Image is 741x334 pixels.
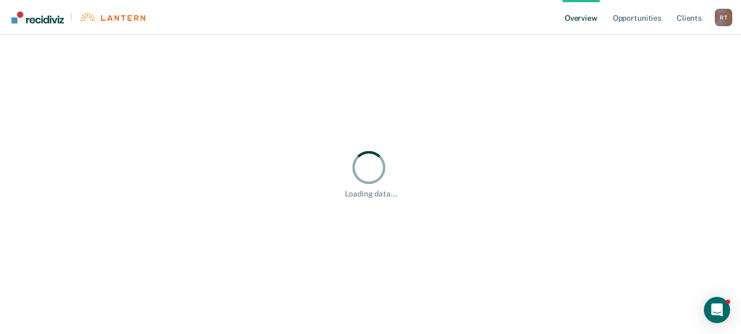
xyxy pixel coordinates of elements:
span: | [64,13,79,22]
div: R T [715,9,732,26]
img: Recidiviz [11,11,64,23]
button: Profile dropdown button [715,9,732,26]
iframe: Intercom live chat [704,297,730,323]
div: Loading data... [345,189,397,199]
img: Lantern [79,13,145,21]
